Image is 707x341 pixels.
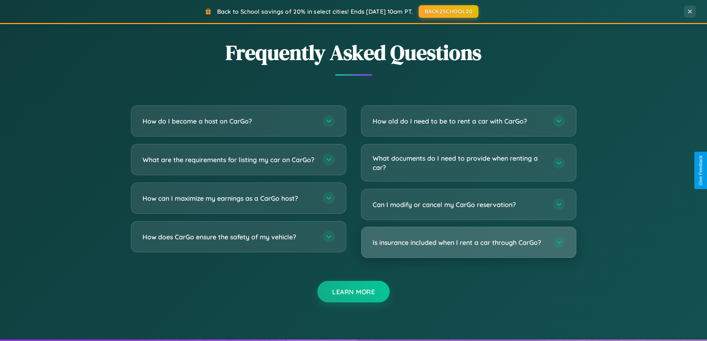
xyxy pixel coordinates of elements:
[373,200,546,209] h3: Can I modify or cancel my CarGo reservation?
[131,38,576,67] h2: Frequently Asked Questions
[143,117,315,126] h3: How do I become a host on CarGo?
[143,194,315,203] h3: How can I maximize my earnings as a CarGo host?
[698,155,703,186] div: Give Feedback
[217,8,413,15] span: Back to School savings of 20% in select cities! Ends [DATE] 10am PT.
[143,232,315,242] h3: How does CarGo ensure the safety of my vehicle?
[373,154,546,172] h3: What documents do I need to provide when renting a car?
[373,238,546,247] h3: Is insurance included when I rent a car through CarGo?
[419,5,478,18] button: BACK2SCHOOL20
[143,155,315,164] h3: What are the requirements for listing my car on CarGo?
[373,117,546,126] h3: How old do I need to be to rent a car with CarGo?
[317,281,390,302] button: Learn More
